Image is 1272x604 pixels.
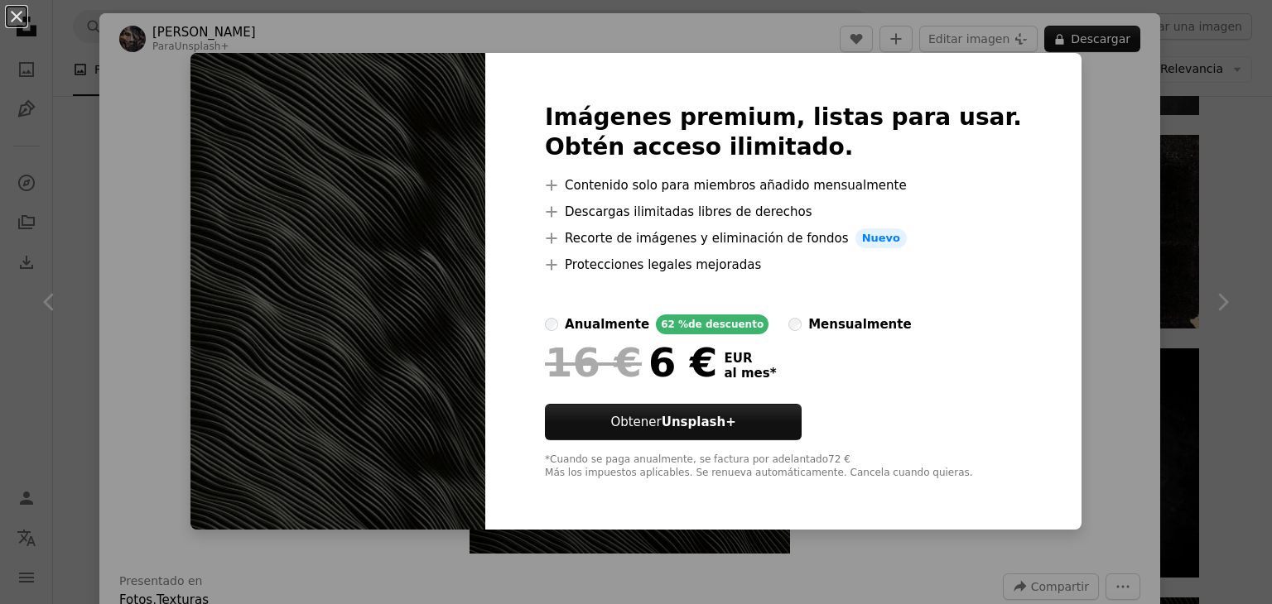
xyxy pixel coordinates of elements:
li: Protecciones legales mejoradas [545,255,1022,275]
span: al mes * [724,366,776,381]
button: ObtenerUnsplash+ [545,404,802,440]
div: 6 € [545,341,717,384]
strong: Unsplash+ [662,415,736,429]
span: Nuevo [855,228,907,248]
div: anualmente [565,314,649,334]
div: 62 % de descuento [656,314,768,334]
div: *Cuando se paga anualmente, se factura por adelantado 72 € Más los impuestos aplicables. Se renue... [545,453,1022,480]
input: anualmente62 %de descuento [545,318,558,331]
li: Contenido solo para miembros añadido mensualmente [545,175,1022,195]
img: premium_photo-1673795753337-2f32418f12fb [190,53,485,530]
li: Descargas ilimitadas libres de derechos [545,202,1022,222]
div: mensualmente [808,314,911,334]
span: 16 € [545,341,642,384]
input: mensualmente [788,318,802,331]
h2: Imágenes premium, listas para usar. Obtén acceso ilimitado. [545,103,1022,162]
li: Recorte de imágenes y eliminación de fondos [545,228,1022,248]
span: EUR [724,351,776,366]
